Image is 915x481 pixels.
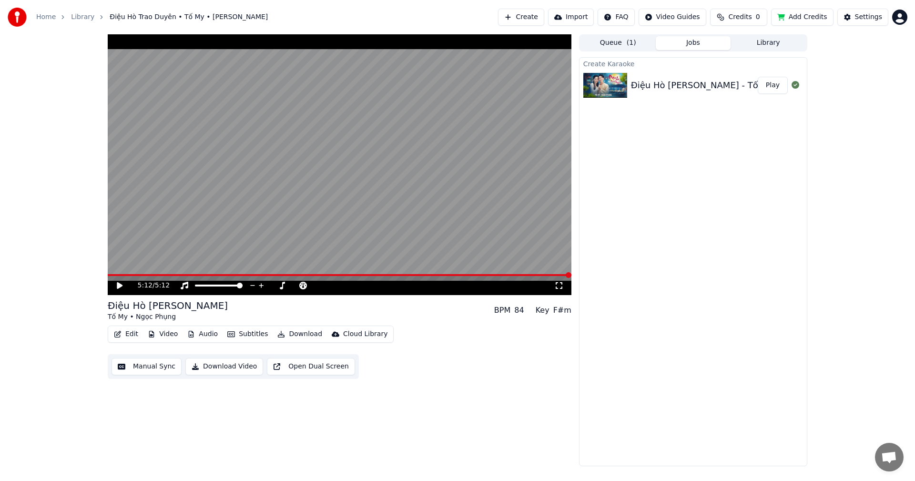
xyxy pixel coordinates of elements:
[548,9,594,26] button: Import
[771,9,834,26] button: Add Credits
[138,281,152,290] span: 5:12
[731,36,806,50] button: Library
[579,58,807,69] div: Create Karaoke
[267,358,355,375] button: Open Dual Screen
[144,327,182,341] button: Video
[580,36,656,50] button: Queue
[855,12,882,22] div: Settings
[627,38,636,48] span: ( 1 )
[71,12,94,22] a: Library
[756,12,760,22] span: 0
[710,9,767,26] button: Credits0
[8,8,27,27] img: youka
[274,327,326,341] button: Download
[112,358,182,375] button: Manual Sync
[110,12,268,22] span: Điệu Hò Trao Duyên • Tố My • [PERSON_NAME]
[183,327,222,341] button: Audio
[108,299,228,312] div: Điệu Hò [PERSON_NAME]
[598,9,634,26] button: FAQ
[155,281,170,290] span: 5:12
[728,12,752,22] span: Credits
[108,312,228,322] div: Tố My • Ngọc Phụng
[498,9,544,26] button: Create
[837,9,888,26] button: Settings
[656,36,731,50] button: Jobs
[36,12,268,22] nav: breadcrumb
[553,305,571,316] div: F#m
[875,443,904,471] a: Open chat
[138,281,161,290] div: /
[514,305,524,316] div: 84
[536,305,549,316] div: Key
[224,327,272,341] button: Subtitles
[758,77,788,94] button: Play
[639,9,706,26] button: Video Guides
[36,12,56,22] a: Home
[494,305,510,316] div: BPM
[110,327,142,341] button: Edit
[185,358,263,375] button: Download Video
[343,329,387,339] div: Cloud Library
